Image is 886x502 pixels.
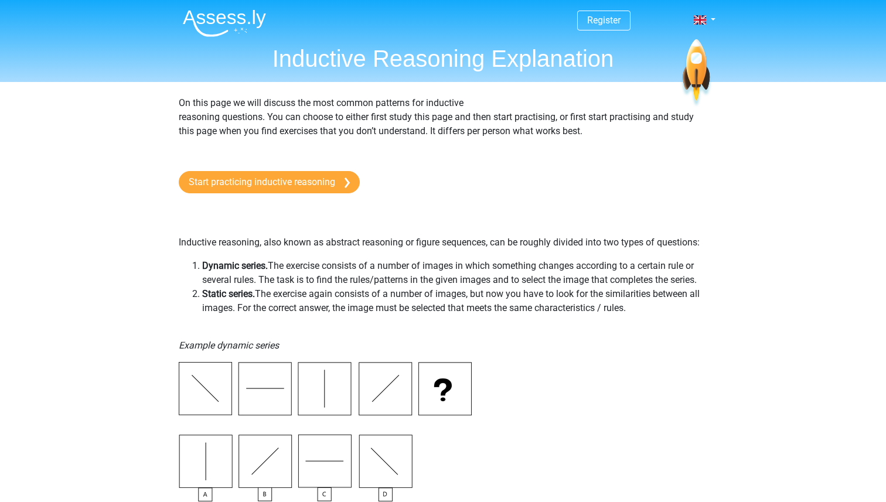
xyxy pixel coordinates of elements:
img: Inductive Reasoning Example1.png [179,362,472,501]
img: arrow-right.e5bd35279c78.svg [345,177,350,188]
b: Static series. [202,288,255,299]
img: spaceship.7d73109d6933.svg [680,39,713,108]
li: The exercise consists of a number of images in which something changes according to a certain rul... [202,259,707,287]
h1: Inductive Reasoning Explanation [173,45,713,73]
a: Start practicing inductive reasoning [179,171,360,193]
img: Assessly [183,9,266,37]
p: On this page we will discuss the most common patterns for inductive reasoning questions. You can ... [179,96,707,152]
b: Dynamic series. [202,260,268,271]
i: Example dynamic series [179,340,279,351]
li: The exercise again consists of a number of images, but now you have to look for the similarities ... [202,287,707,315]
a: Register [587,15,621,26]
p: Inductive reasoning, also known as abstract reasoning or figure sequences, can be roughly divided... [179,207,707,250]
